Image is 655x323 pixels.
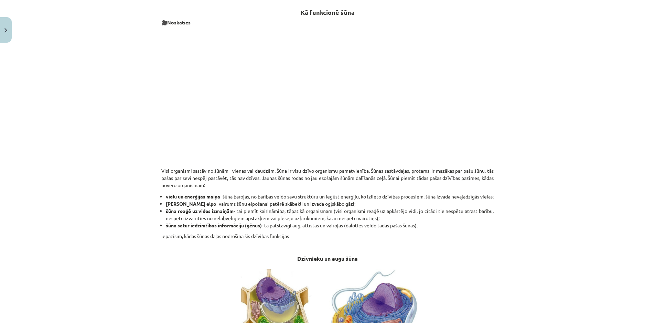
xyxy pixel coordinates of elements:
[166,207,494,222] li: - tai piemīt kairināmība, tāpat kā organismam (visi organismi reaģē uz apkārtējo vidi, jo citādi ...
[161,160,494,189] p: Visi organismi sastāv no šūnām - vienas vai daudzām. Šūna ir visu dzīvo organismu pamatvienība. Š...
[167,19,191,25] b: Noskaties
[4,28,7,33] img: icon-close-lesson-0947bae3869378f0d4975bcd49f059093ad1ed9edebbc8119c70593378902aed.svg
[166,193,220,200] strong: vielu un enerģijas maiņa
[161,233,494,240] p: iepazīsim, kādas šūnas daļas nodrošina šīs dzīvības funkcijas
[166,222,494,229] li: - tā patstāvīgi aug, attīstās un vairojas (daloties veido tādas pašas šūnas).
[301,8,355,16] strong: Kā funkcionē šūna
[166,208,234,214] strong: šūna reaģē uz vides izmaiņām
[161,19,494,26] p: 🎥
[166,200,494,207] li: - vairums šūnu elpošanai patērē skābekli un izvada ogļskābo gāzi;
[166,201,216,207] strong: [PERSON_NAME] elpo
[297,255,358,262] strong: Dzīvnieku un augu šūna
[166,222,262,228] strong: šūna satur iedzimtības informāciju (gēnus)
[166,193,494,200] li: - šūna barojas, no barības veido savu struktūru un iegūst enerģiju, ko izlieto dzīvības procesiem...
